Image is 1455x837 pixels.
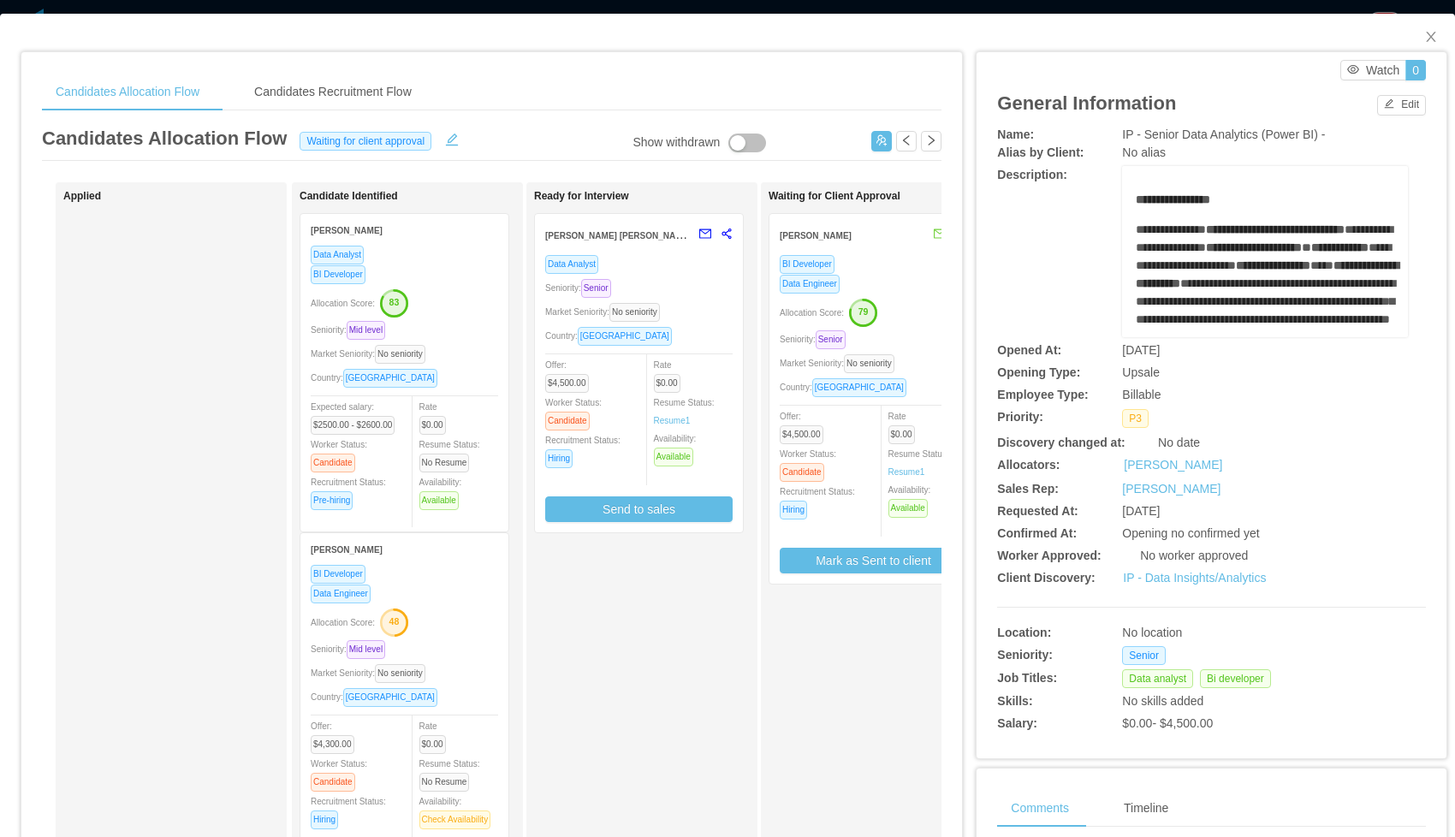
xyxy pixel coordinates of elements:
span: Allocation Score: [311,618,375,627]
b: Salary: [997,716,1037,730]
span: Senior [1122,646,1166,665]
span: No Resume [419,454,470,472]
b: Alias by Client: [997,145,1084,159]
b: Opening Type: [997,365,1080,379]
h1: Ready for Interview [534,190,774,203]
span: No alias [1122,145,1166,159]
b: Confirmed At: [997,526,1077,540]
span: Availability: [654,434,700,461]
span: share-alt [721,228,733,240]
button: icon: edit [438,129,466,146]
div: Candidates Allocation Flow [42,73,213,111]
div: No location [1122,624,1336,642]
span: $0.00 [654,374,680,393]
b: Discovery changed at: [997,436,1125,449]
span: Rate [419,402,453,430]
span: Senior [816,330,846,349]
span: Billable [1122,388,1161,401]
span: Resume Status: [888,449,949,477]
h1: Candidate Identified [300,190,539,203]
button: 0 [1405,60,1426,80]
span: Upsale [1122,365,1160,379]
span: No Resume [419,773,470,792]
button: Send to sales [545,496,733,522]
a: [PERSON_NAME] [1122,482,1220,496]
text: 79 [858,306,869,317]
span: Worker Status: [780,449,836,477]
span: Rate [419,721,453,749]
span: Data analyst [1122,669,1193,688]
span: Seniority: [311,325,392,335]
span: Allocation Score: [311,299,375,308]
span: Worker Status: [311,440,367,467]
span: No seniority [609,303,660,322]
article: General Information [997,89,1176,117]
span: Resume Status: [419,440,480,467]
span: Market Seniority: [780,359,901,368]
button: icon: right [921,131,941,151]
span: Hiring [780,501,807,519]
span: Country: [780,383,913,392]
button: icon: eyeWatch [1340,60,1406,80]
button: 79 [844,298,878,325]
b: Skills: [997,694,1032,708]
span: $0.00 [419,416,446,435]
span: Country: [311,373,444,383]
i: icon: close [1424,30,1438,44]
b: Name: [997,128,1034,141]
span: Recruitment Status: [545,436,621,463]
span: Data Analyst [545,255,598,274]
span: No worker approved [1140,549,1248,562]
span: Candidate [780,463,824,482]
span: BI Developer [780,255,834,274]
span: Country: [545,331,679,341]
span: Data Engineer [780,275,840,294]
strong: [PERSON_NAME] [PERSON_NAME] [545,228,692,241]
span: [GEOGRAPHIC_DATA] [343,369,437,388]
span: [GEOGRAPHIC_DATA] [343,688,437,707]
span: Resume Status: [654,398,715,425]
b: Worker Approved: [997,549,1101,562]
span: Data Engineer [311,585,371,603]
span: Data Analyst [311,246,364,264]
b: Priority: [997,410,1043,424]
span: Country: [311,692,444,702]
b: Allocators: [997,458,1060,472]
article: Candidates Allocation Flow [42,124,287,152]
span: Rate [888,412,922,439]
span: Mid level [347,640,385,659]
span: Recruitment Status: [311,797,386,824]
div: Show withdrawn [632,134,720,152]
span: Offer: [311,721,361,749]
span: [DATE] [1122,343,1160,357]
b: Sales Rep: [997,482,1059,496]
button: mail [690,221,712,248]
span: $4,300.00 [311,735,354,754]
h1: Waiting for Client Approval [769,190,1008,203]
span: $0.00 - $4,500.00 [1122,716,1213,730]
span: Pre-hiring [311,491,353,510]
span: IP - Senior Data Analytics (Power BI) - [1122,128,1325,141]
span: Seniority: [311,644,392,654]
b: Employee Type: [997,388,1088,401]
span: Rate [654,360,687,388]
span: BI Developer [311,565,365,584]
span: Available [419,491,459,510]
div: Comments [997,789,1083,828]
div: rdw-editor [1136,191,1395,362]
span: Candidate [311,454,355,472]
span: $4,500.00 [545,374,589,393]
span: Expected salary: [311,402,401,430]
span: [GEOGRAPHIC_DATA] [578,327,672,346]
b: Requested At: [997,504,1078,518]
span: Offer: [545,360,596,388]
span: Mid level [347,321,385,340]
span: Recruitment Status: [311,478,386,505]
span: Market Seniority: [311,349,432,359]
span: Market Seniority: [311,668,432,678]
button: icon: left [896,131,917,151]
h1: Applied [63,190,303,203]
strong: [PERSON_NAME] [780,231,852,240]
span: Resume Status: [419,759,480,787]
span: Bi developer [1200,669,1271,688]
